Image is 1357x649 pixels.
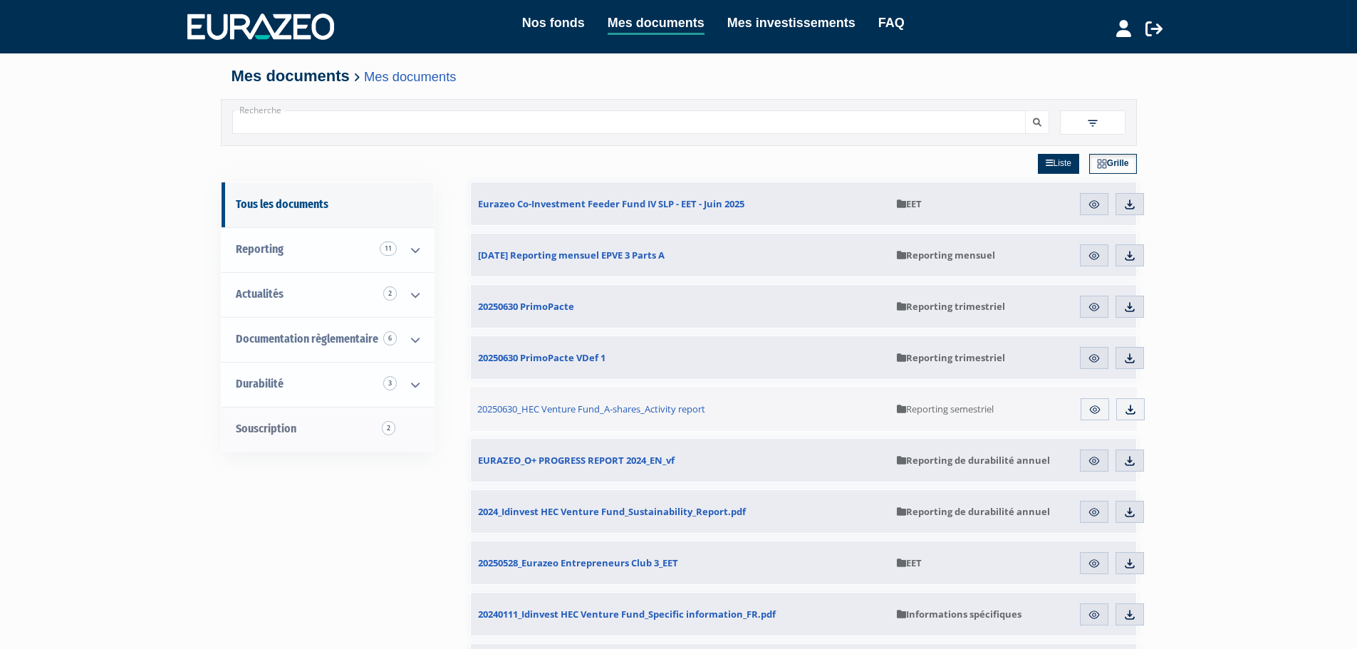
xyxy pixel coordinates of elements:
[222,272,434,317] a: Actualités 2
[236,332,378,346] span: Documentation règlementaire
[1088,506,1101,519] img: eye.svg
[383,331,397,346] span: 6
[878,13,905,33] a: FAQ
[471,439,890,482] a: EURAZEO_O+ PROGRESS REPORT 2024_EN_vf
[222,227,434,272] a: Reporting 11
[187,14,334,39] img: 1732889491-logotype_eurazeo_blanc_rvb.png
[727,13,856,33] a: Mes investissements
[222,407,434,452] a: Souscription2
[897,197,922,210] span: EET
[478,505,746,518] span: 2024_Idinvest HEC Venture Fund_Sustainability_Report.pdf
[897,249,995,261] span: Reporting mensuel
[897,403,994,415] span: Reporting semestriel
[477,403,705,415] span: 20250630_HEC Venture Fund_A-shares_Activity report
[522,13,585,33] a: Nos fonds
[1088,301,1101,313] img: eye.svg
[383,376,397,390] span: 3
[897,505,1050,518] span: Reporting de durabilité annuel
[232,68,1126,85] h4: Mes documents
[897,300,1005,313] span: Reporting trimestriel
[1038,154,1079,174] a: Liste
[236,287,284,301] span: Actualités
[1088,608,1101,621] img: eye.svg
[897,454,1050,467] span: Reporting de durabilité annuel
[478,556,678,569] span: 20250528_Eurazeo Entrepreneurs Club 3_EET
[1089,154,1137,174] a: Grille
[1086,117,1099,130] img: filter.svg
[222,362,434,407] a: Durabilité 3
[608,13,705,35] a: Mes documents
[1123,301,1136,313] img: download.svg
[471,541,890,584] a: 20250528_Eurazeo Entrepreneurs Club 3_EET
[1088,403,1101,416] img: eye.svg
[471,593,890,635] a: 20240111_Idinvest HEC Venture Fund_Specific information_FR.pdf
[1123,198,1136,211] img: download.svg
[1124,403,1137,416] img: download.svg
[478,351,605,364] span: 20250630 PrimoPacte VDef 1
[897,608,1021,621] span: Informations spécifiques
[236,422,296,435] span: Souscription
[364,69,456,84] a: Mes documents
[471,490,890,533] a: 2024_Idinvest HEC Venture Fund_Sustainability_Report.pdf
[471,182,890,225] a: Eurazeo Co-Investment Feeder Fund IV SLP - EET - Juin 2025
[478,300,574,313] span: 20250630 PrimoPacte
[478,454,675,467] span: EURAZEO_O+ PROGRESS REPORT 2024_EN_vf
[1123,249,1136,262] img: download.svg
[382,421,395,435] span: 2
[1123,506,1136,519] img: download.svg
[897,351,1005,364] span: Reporting trimestriel
[471,336,890,379] a: 20250630 PrimoPacte VDef 1
[222,182,434,227] a: Tous les documents
[897,556,922,569] span: EET
[478,197,744,210] span: Eurazeo Co-Investment Feeder Fund IV SLP - EET - Juin 2025
[236,377,284,390] span: Durabilité
[478,249,665,261] span: [DATE] Reporting mensuel EPVE 3 Parts A
[383,286,397,301] span: 2
[1088,455,1101,467] img: eye.svg
[1123,608,1136,621] img: download.svg
[236,242,284,256] span: Reporting
[1097,159,1107,169] img: grid.svg
[380,242,397,256] span: 11
[1088,249,1101,262] img: eye.svg
[470,387,890,431] a: 20250630_HEC Venture Fund_A-shares_Activity report
[222,317,434,362] a: Documentation règlementaire 6
[232,110,1026,134] input: Recherche
[1088,557,1101,570] img: eye.svg
[1123,455,1136,467] img: download.svg
[471,285,890,328] a: 20250630 PrimoPacte
[1123,557,1136,570] img: download.svg
[1123,352,1136,365] img: download.svg
[478,608,776,621] span: 20240111_Idinvest HEC Venture Fund_Specific information_FR.pdf
[471,234,890,276] a: [DATE] Reporting mensuel EPVE 3 Parts A
[1088,198,1101,211] img: eye.svg
[1088,352,1101,365] img: eye.svg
